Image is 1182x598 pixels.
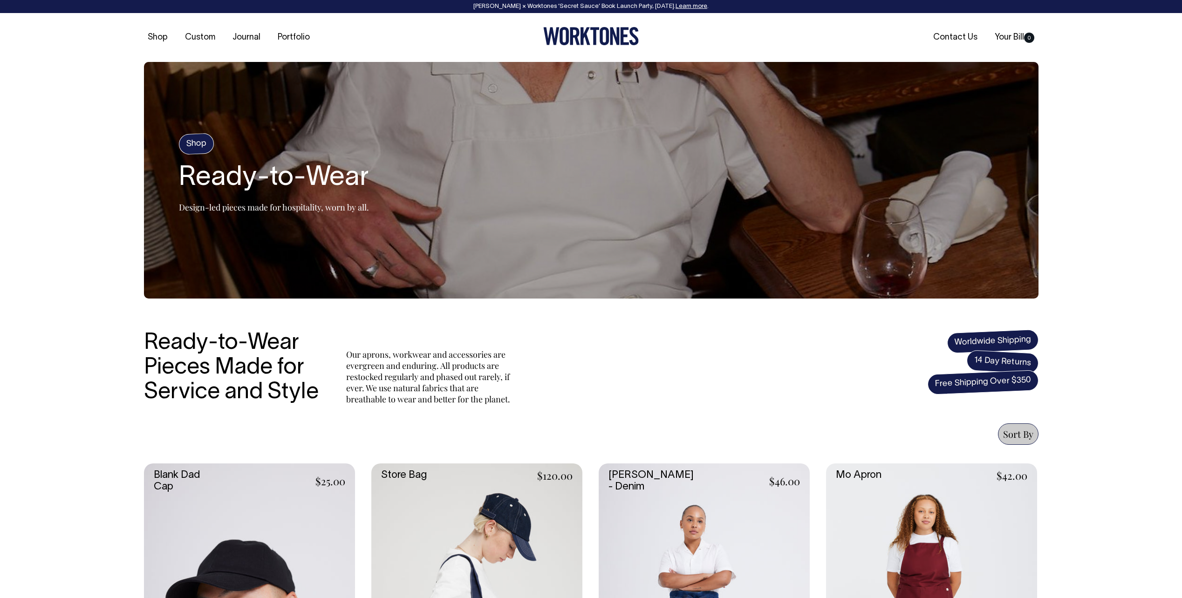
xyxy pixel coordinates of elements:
[179,163,369,193] h1: Ready-to-Wear
[676,4,707,9] a: Learn more
[178,133,214,155] h4: Shop
[966,350,1039,374] span: 14 Day Returns
[1003,428,1033,440] span: Sort By
[927,370,1039,395] span: Free Shipping Over $350
[929,30,981,45] a: Contact Us
[144,30,171,45] a: Shop
[179,202,369,213] p: Design-led pieces made for hospitality, worn by all.
[947,329,1039,353] span: Worldwide Shipping
[1024,33,1034,43] span: 0
[9,3,1173,10] div: [PERSON_NAME] × Worktones ‘Secret Sauce’ Book Launch Party, [DATE]. .
[181,30,219,45] a: Custom
[229,30,264,45] a: Journal
[346,349,514,405] p: Our aprons, workwear and accessories are evergreen and enduring. All products are restocked regul...
[144,331,326,405] h3: Ready-to-Wear Pieces Made for Service and Style
[274,30,314,45] a: Portfolio
[991,30,1038,45] a: Your Bill0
